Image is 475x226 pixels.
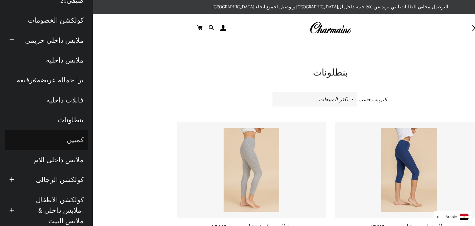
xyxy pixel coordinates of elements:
[19,31,88,50] a: ملابس داخلى حريمى
[5,70,88,90] a: برا حماله عريضه&رفيعه
[310,21,351,35] img: Charmaine Egypt
[445,215,457,219] i: Arabic
[5,90,88,110] a: فانلات داخليه
[5,110,88,130] a: بنطلونات
[5,11,88,30] a: كولكشن الخصومات
[5,130,88,150] a: كمبين
[19,170,88,190] a: كولكشن الرجالى
[437,214,469,220] a: Arabic
[5,50,88,170] ul: ملابس داخلى حريمى
[358,97,387,102] span: الترتيب حسب
[5,150,88,170] a: ملابس داخلى للام
[5,50,88,70] a: ملابس داخليه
